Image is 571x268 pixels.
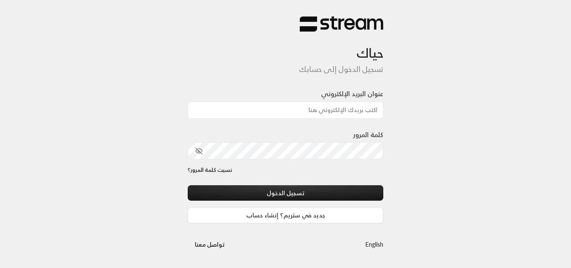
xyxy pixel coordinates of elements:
h3: حياك [188,32,383,61]
a: جديد في ستريم؟ إنشاء حساب [188,207,383,223]
button: تسجيل الدخول [188,185,383,201]
button: تواصل معنا [188,237,232,252]
a: تواصل معنا [188,239,232,250]
a: نسيت كلمة المرور؟ [188,166,232,174]
h5: تسجيل الدخول إلى حسابك [188,65,383,74]
a: English [365,237,383,252]
label: كلمة المرور [353,130,383,140]
input: اكتب بريدك الإلكتروني هنا [188,102,383,119]
label: عنوان البريد الإلكتروني [321,89,383,99]
button: toggle password visibility [192,144,206,158]
img: Stream Logo [300,16,383,32]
